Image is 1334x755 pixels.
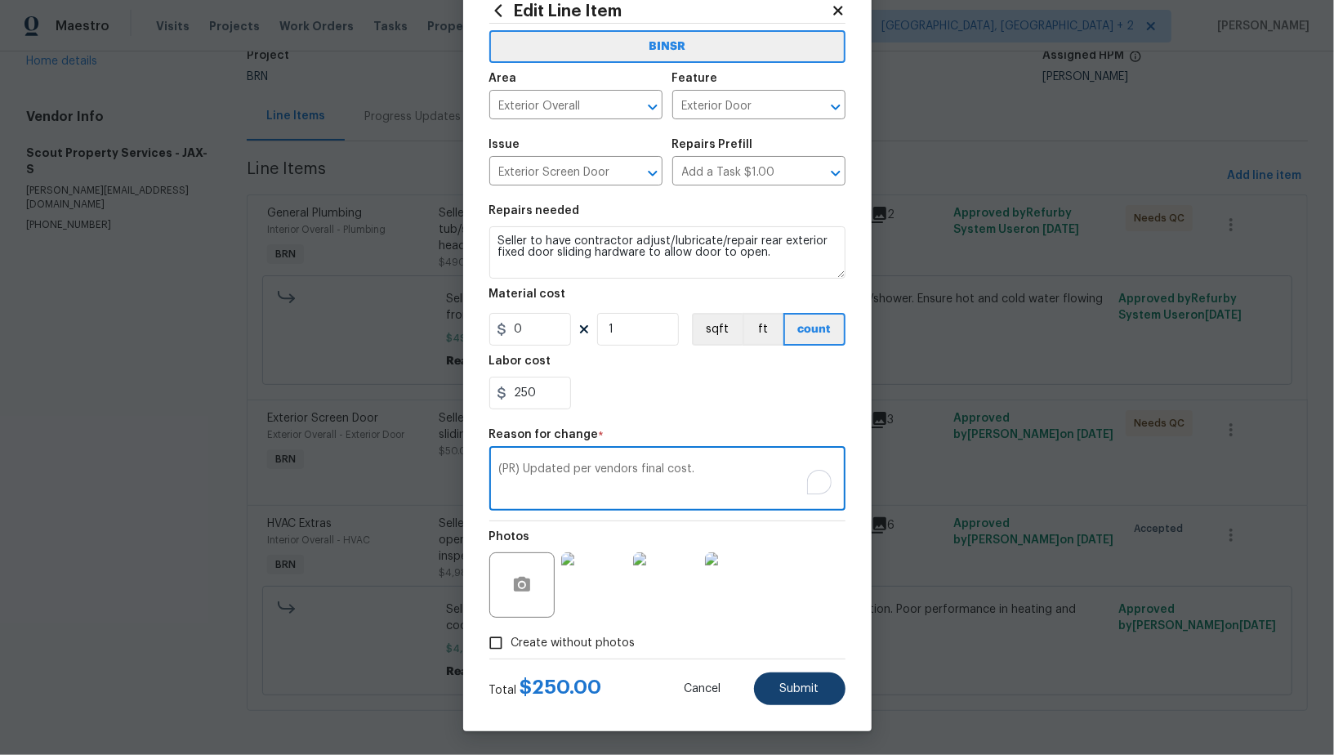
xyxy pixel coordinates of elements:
[489,73,517,84] h5: Area
[824,162,847,185] button: Open
[824,96,847,118] button: Open
[489,2,831,20] h2: Edit Line Item
[489,288,566,300] h5: Material cost
[489,531,530,543] h5: Photos
[489,205,580,217] h5: Repairs needed
[641,96,664,118] button: Open
[743,313,783,346] button: ft
[489,226,845,279] textarea: Seller to have contractor adjust/lubricate/repair rear exterior fixed door sliding hardware to al...
[658,672,747,705] button: Cancel
[672,139,753,150] h5: Repairs Prefill
[489,679,602,699] div: Total
[692,313,743,346] button: sqft
[489,355,551,367] h5: Labor cost
[511,635,636,652] span: Create without photos
[672,73,718,84] h5: Feature
[489,139,520,150] h5: Issue
[499,463,836,498] textarea: To enrich screen reader interactions, please activate Accessibility in Grammarly extension settings
[641,162,664,185] button: Open
[780,683,819,695] span: Submit
[783,313,845,346] button: count
[489,429,599,440] h5: Reason for change
[685,683,721,695] span: Cancel
[489,30,845,63] button: BINSR
[520,677,602,697] span: $ 250.00
[754,672,845,705] button: Submit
